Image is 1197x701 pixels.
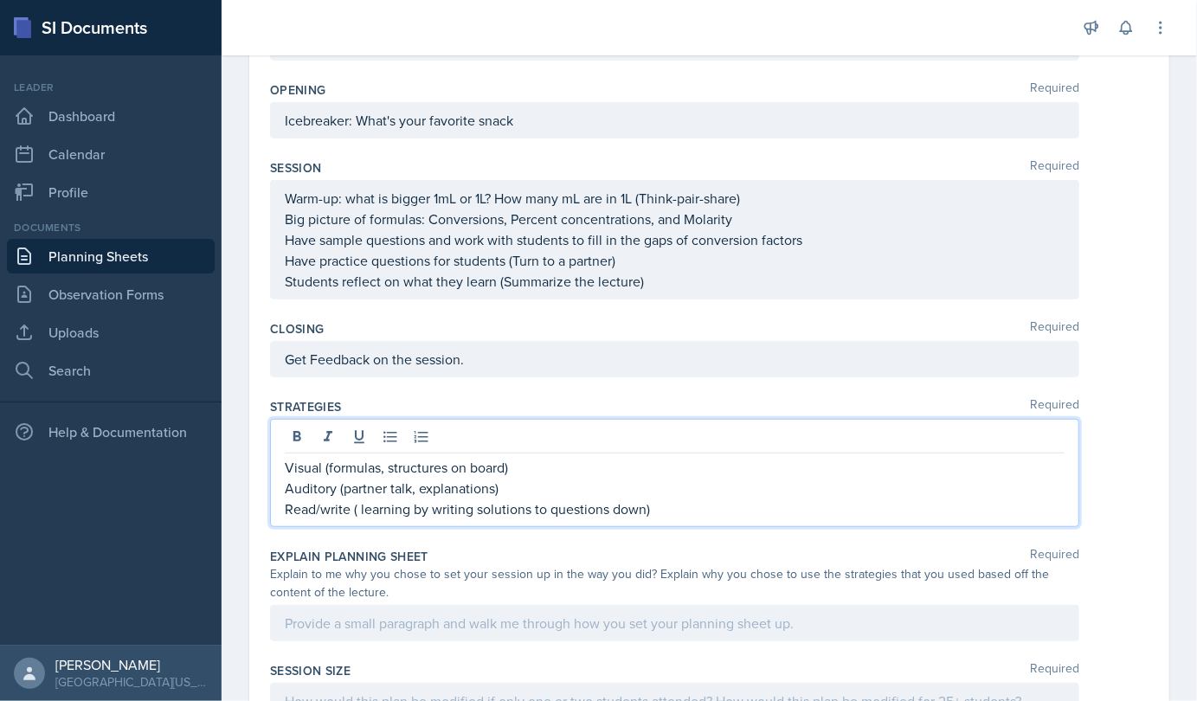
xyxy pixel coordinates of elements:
a: Observation Forms [7,277,215,312]
a: Search [7,353,215,388]
label: Strategies [270,398,342,415]
a: Profile [7,175,215,209]
p: Icebreaker: What's your favorite snack [285,110,1065,131]
span: Required [1030,81,1079,99]
span: Required [1030,159,1079,177]
label: Session [270,159,321,177]
div: [PERSON_NAME] [55,656,208,673]
p: Warm-up: what is bigger 1mL or 1L? How many mL are in 1L (Think-pair-share) [285,188,1065,209]
span: Required [1030,398,1079,415]
label: Session Size [270,662,351,679]
a: Planning Sheets [7,239,215,273]
p: Get Feedback on the session. [285,349,1065,370]
p: Auditory (partner talk, explanations) [285,478,1065,498]
p: Students reflect on what they learn (Summarize the lecture) [285,271,1065,292]
a: Calendar [7,137,215,171]
p: Visual (formulas, structures on board) [285,457,1065,478]
p: Have sample questions and work with students to fill in the gaps of conversion factors [285,229,1065,250]
p: Have practice questions for students (Turn to a partner) [285,250,1065,271]
span: Required [1030,548,1079,565]
div: [GEOGRAPHIC_DATA][US_STATE] [55,673,208,691]
div: Leader [7,80,215,95]
div: Documents [7,220,215,235]
a: Dashboard [7,99,215,133]
div: Help & Documentation [7,415,215,449]
p: Read/write ( learning by writing solutions to questions down) [285,498,1065,519]
div: Explain to me why you chose to set your session up in the way you did? Explain why you chose to u... [270,565,1079,601]
label: Opening [270,81,325,99]
a: Uploads [7,315,215,350]
label: Explain Planning Sheet [270,548,428,565]
p: Big picture of formulas: Conversions, Percent concentrations, and Molarity [285,209,1065,229]
label: Closing [270,320,324,338]
span: Required [1030,662,1079,679]
span: Required [1030,320,1079,338]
